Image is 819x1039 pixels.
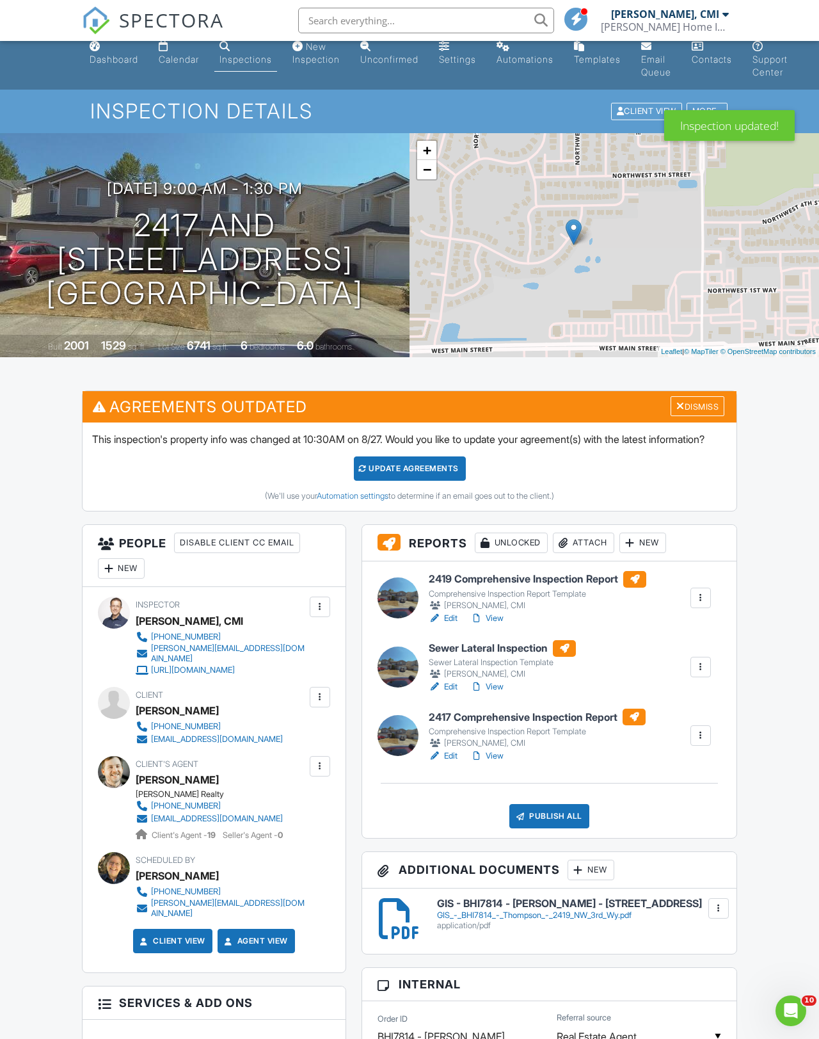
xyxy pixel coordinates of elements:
a: 2419 Comprehensive Inspection Report Comprehensive Inspection Report Template [PERSON_NAME], CMI [429,571,646,612]
img: The Best Home Inspection Software - Spectora [82,6,110,35]
div: application/pdf [437,921,721,931]
span: Client's Agent [136,759,198,769]
div: Bennett Home Inspections LLC [601,20,729,33]
span: Client's Agent - [152,830,218,840]
a: Automation settings [317,491,388,501]
div: [PERSON_NAME], CMI [429,737,646,750]
a: Leaflet [661,348,682,355]
div: Automations [497,54,553,65]
div: Templates [574,54,621,65]
a: [PHONE_NUMBER] [136,885,306,898]
div: Unconfirmed [360,54,418,65]
div: Disable Client CC Email [174,533,300,553]
span: SPECTORA [119,6,224,33]
a: © OpenStreetMap contributors [720,348,816,355]
div: [PERSON_NAME] Realty [136,789,293,800]
div: [PERSON_NAME], CMI [136,611,243,631]
span: Inspector [136,600,180,609]
h6: 2417 Comprehensive Inspection Report [429,709,646,725]
div: Settings [439,54,476,65]
a: Email Queue [636,35,676,85]
a: View [470,681,504,693]
div: Attach [553,533,614,553]
a: New Inspection [287,35,345,72]
span: Client [136,690,163,700]
div: [PERSON_NAME], CMI [429,599,646,612]
span: sq.ft. [212,342,228,351]
a: © MapTiler [684,348,719,355]
a: Edit [429,681,457,693]
div: Comprehensive Inspection Report Template [429,727,646,737]
a: [PERSON_NAME][EMAIL_ADDRESS][DOMAIN_NAME] [136,643,306,664]
h3: [DATE] 9:00 am - 1:30 pm [107,180,303,197]
div: Client View [611,103,682,120]
div: 6.0 [297,339,314,352]
a: Edit [429,612,457,625]
div: Unlocked [475,533,548,553]
div: [PHONE_NUMBER] [151,801,221,811]
span: bedrooms [250,342,285,351]
a: Agent View [222,935,288,947]
iframe: Intercom live chat [775,995,806,1026]
div: New [619,533,666,553]
div: Dismiss [671,396,724,416]
a: Contacts [687,35,737,72]
div: Contacts [692,54,732,65]
div: [PERSON_NAME] [136,701,219,720]
a: 2417 Comprehensive Inspection Report Comprehensive Inspection Report Template [PERSON_NAME], CMI [429,709,646,750]
a: Templates [569,35,626,72]
div: [PERSON_NAME][EMAIL_ADDRESS][DOMAIN_NAME] [151,898,306,919]
a: Sewer Lateral Inspection Sewer Lateral Inspection Template [PERSON_NAME], CMI [429,640,576,681]
a: Automations (Basic) [491,35,559,72]
input: Search everything... [298,8,554,33]
label: Order ID [378,1013,408,1025]
span: sq. ft. [128,342,146,351]
div: Comprehensive Inspection Report Template [429,589,646,599]
a: Unconfirmed [355,35,424,72]
a: [EMAIL_ADDRESS][DOMAIN_NAME] [136,812,283,825]
span: bathrooms [315,342,352,351]
a: [EMAIL_ADDRESS][DOMAIN_NAME] [136,733,283,746]
h3: Additional Documents [362,852,736,889]
div: Sewer Lateral Inspection Template [429,657,576,668]
div: [PHONE_NUMBER] [151,632,221,642]
span: Built [48,342,62,351]
h6: GIS - BHI7814 - [PERSON_NAME] - [STREET_ADDRESS] [437,898,721,910]
div: [EMAIL_ADDRESS][DOMAIN_NAME] [151,734,283,745]
div: 6 [241,339,248,352]
a: Settings [434,35,481,72]
div: 1529 [101,339,126,352]
a: [PERSON_NAME] [136,770,219,789]
h3: Internal [362,968,736,1001]
div: More [687,103,728,120]
h1: 2417 and [STREET_ADDRESS] [GEOGRAPHIC_DATA] [20,209,389,310]
a: [PHONE_NUMBER] [136,800,283,812]
a: Calendar [154,35,204,72]
a: Zoom out [417,160,436,179]
a: View [470,750,504,762]
a: Edit [429,750,457,762]
div: New [98,558,145,579]
a: Client View [138,935,205,947]
div: GIS_-_BHI7814_-_Thompson_-_2419_NW_3rd_Wy.pdf [437,910,721,921]
a: Support Center [747,35,793,85]
div: Inspections [219,54,272,65]
div: Inspection updated! [664,110,795,141]
a: SPECTORA [82,17,224,44]
a: Inspections [214,35,277,72]
span: 10 [802,995,816,1006]
h6: Sewer Lateral Inspection [429,640,576,657]
div: [PHONE_NUMBER] [151,887,221,897]
div: New [568,860,614,880]
div: | [658,346,819,357]
h3: People [83,525,346,587]
a: Client View [610,106,685,115]
span: Scheduled By [136,855,195,865]
div: [URL][DOMAIN_NAME] [151,665,235,675]
h6: 2419 Comprehensive Inspection Report [429,571,646,588]
a: View [470,612,504,625]
h3: Reports [362,525,736,561]
div: [PERSON_NAME], CMI [611,8,719,20]
div: 6741 [187,339,211,352]
div: Support Center [752,54,788,77]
